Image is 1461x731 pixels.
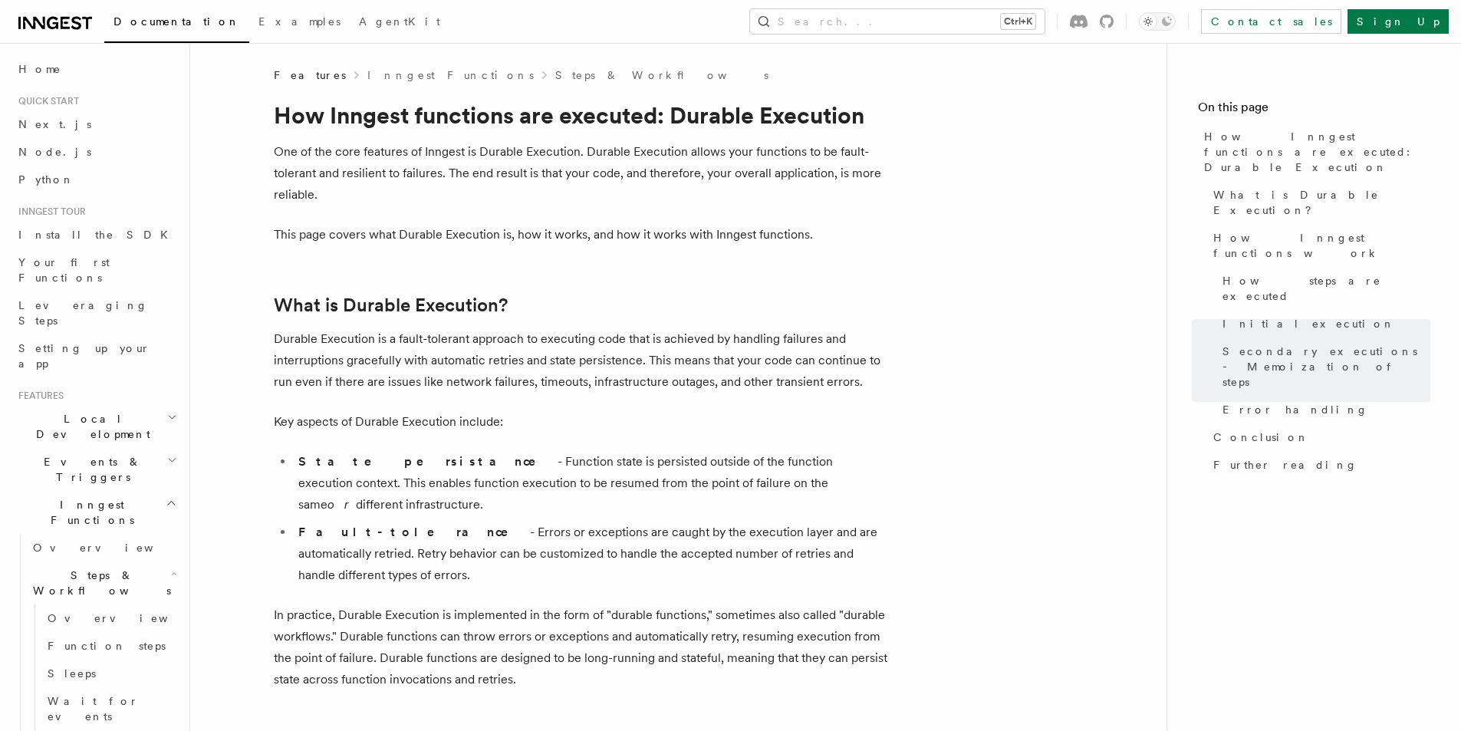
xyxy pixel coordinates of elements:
span: Setting up your app [18,342,150,370]
span: Install the SDK [18,229,177,241]
a: How Inngest functions are executed: Durable Execution [1198,123,1430,181]
span: Examples [258,15,341,28]
a: Node.js [12,138,180,166]
span: How Inngest functions work [1213,230,1430,261]
span: Sleeps [48,667,96,680]
a: Your first Functions [12,249,180,291]
a: Contact sales [1201,9,1341,34]
a: What is Durable Execution? [1207,181,1430,224]
a: Home [12,55,180,83]
span: Your first Functions [18,256,110,284]
a: Install the SDK [12,221,180,249]
a: Examples [249,5,350,41]
span: Next.js [18,118,91,130]
span: Further reading [1213,457,1357,473]
a: Conclusion [1207,423,1430,451]
span: Inngest tour [12,206,86,218]
span: Function steps [48,640,166,652]
span: AgentKit [359,15,440,28]
p: Key aspects of Durable Execution include: [274,411,887,433]
p: This page covers what Durable Execution is, how it works, and how it works with Inngest functions. [274,224,887,245]
span: Quick start [12,95,79,107]
button: Steps & Workflows [27,561,180,604]
span: Steps & Workflows [27,568,171,598]
span: Inngest Functions [12,497,166,528]
h1: How Inngest functions are executed: Durable Execution [274,101,887,129]
a: What is Durable Execution? [274,295,508,316]
a: How steps are executed [1216,267,1430,310]
a: Setting up your app [12,334,180,377]
kbd: Ctrl+K [1001,14,1035,29]
span: Events & Triggers [12,454,167,485]
p: One of the core features of Inngest is Durable Execution. Durable Execution allows your functions... [274,141,887,206]
a: Overview [41,604,180,632]
a: Documentation [104,5,249,43]
a: How Inngest functions work [1207,224,1430,267]
a: Sign Up [1347,9,1449,34]
span: Wait for events [48,695,139,723]
span: Overview [33,542,191,554]
a: Overview [27,534,180,561]
em: or [327,497,356,512]
span: Error handling [1222,402,1368,417]
a: Secondary executions - Memoization of steps [1216,338,1430,396]
button: Inngest Functions [12,491,180,534]
span: Node.js [18,146,91,158]
span: What is Durable Execution? [1213,187,1430,218]
a: AgentKit [350,5,449,41]
span: Leveraging Steps [18,299,148,327]
a: Initial execution [1216,310,1430,338]
span: Overview [48,612,206,624]
li: - Errors or exceptions are caught by the execution layer and are automatically retried. Retry beh... [294,522,887,586]
a: Error handling [1216,396,1430,423]
span: Features [274,68,346,83]
h4: On this page [1198,98,1430,123]
strong: Fault-tolerance [298,525,530,539]
button: Toggle dark mode [1139,12,1176,31]
span: Secondary executions - Memoization of steps [1222,344,1430,390]
a: Function steps [41,632,180,660]
span: How Inngest functions are executed: Durable Execution [1204,129,1430,175]
span: Documentation [114,15,240,28]
span: How steps are executed [1222,273,1430,304]
button: Search...Ctrl+K [750,9,1045,34]
p: In practice, Durable Execution is implemented in the form of "durable functions," sometimes also ... [274,604,887,690]
span: Features [12,390,64,402]
span: Initial execution [1222,316,1395,331]
a: Steps & Workflows [555,68,768,83]
p: Durable Execution is a fault-tolerant approach to executing code that is achieved by handling fai... [274,328,887,393]
span: Conclusion [1213,430,1309,445]
strong: State persistance [298,454,558,469]
button: Events & Triggers [12,448,180,491]
a: Inngest Functions [367,68,534,83]
a: Python [12,166,180,193]
button: Local Development [12,405,180,448]
a: Sleeps [41,660,180,687]
span: Home [18,61,61,77]
a: Wait for events [41,687,180,730]
a: Leveraging Steps [12,291,180,334]
li: - Function state is persisted outside of the function execution context. This enables function ex... [294,451,887,515]
span: Python [18,173,74,186]
a: Further reading [1207,451,1430,479]
a: Next.js [12,110,180,138]
span: Local Development [12,411,167,442]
